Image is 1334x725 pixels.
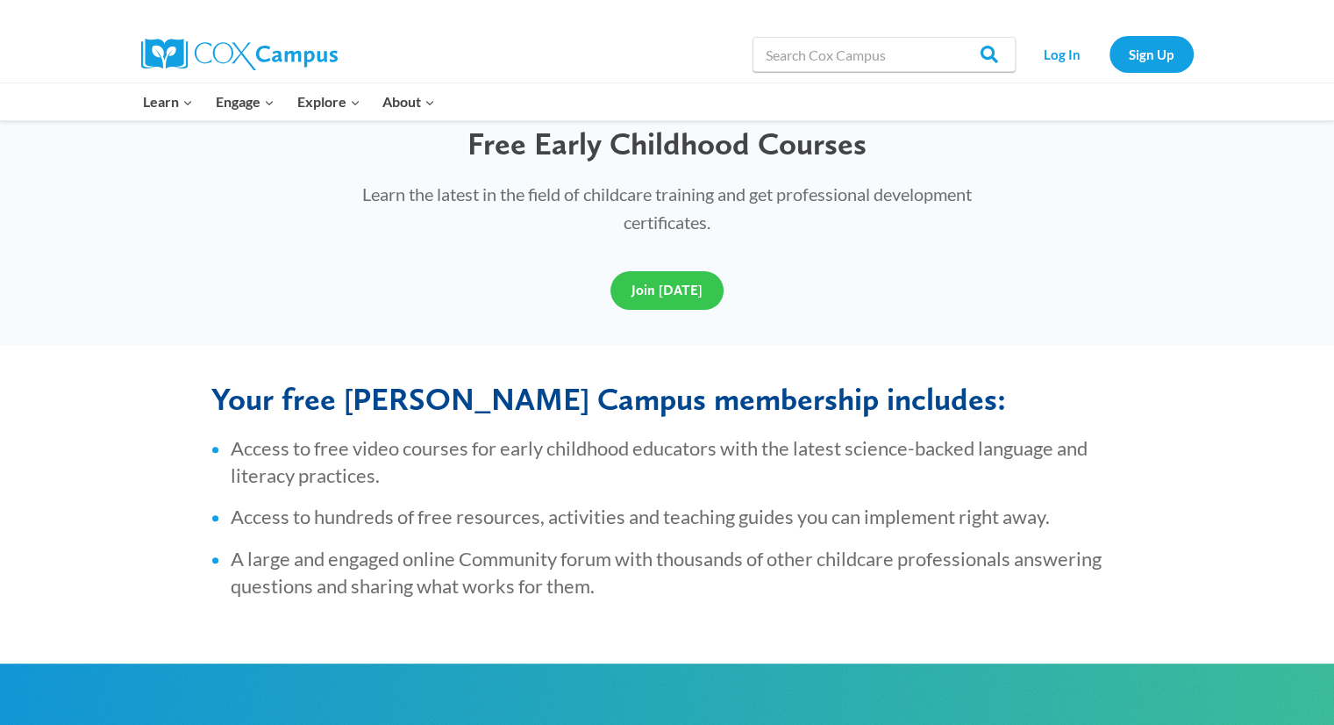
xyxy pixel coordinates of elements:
span: Free Early Childhood Courses [467,125,867,162]
a: Sign Up [1109,36,1194,72]
button: Child menu of Engage [204,83,286,120]
button: Child menu of Explore [286,83,372,120]
p: Learn the latest in the field of childcare training and get professional development certificates. [328,180,1007,236]
nav: Secondary Navigation [1024,36,1194,72]
a: Log In [1024,36,1101,72]
a: Join [DATE] [610,271,724,310]
nav: Primary Navigation [132,83,446,120]
button: Child menu of About [371,83,446,120]
button: Child menu of Learn [132,83,205,120]
span: Join [DATE] [631,282,703,298]
input: Search Cox Campus [753,37,1016,72]
li: Access to hundreds of free resources, activities and teaching guides you can implement right away. [231,504,1124,531]
li: Access to free video courses for early childhood educators with the latest science-backed languag... [231,435,1124,490]
span: Your free [PERSON_NAME] Campus membership includes: [211,380,1006,418]
li: A large and engaged online Community forum with thousands of other childcare professionals answer... [231,546,1124,600]
img: Cox Campus [141,39,338,70]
